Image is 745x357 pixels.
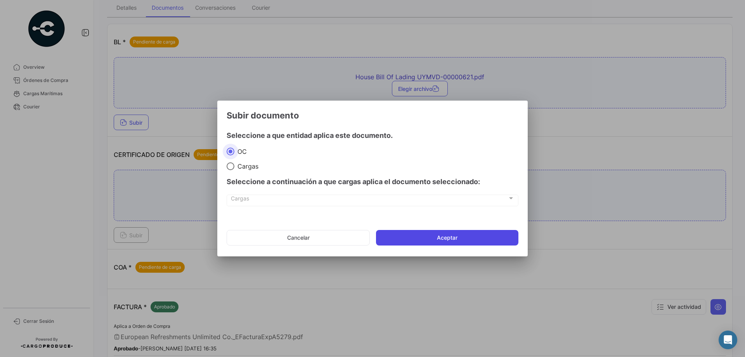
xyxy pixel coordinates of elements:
[234,148,247,155] span: OC
[719,331,737,349] div: Abrir Intercom Messenger
[227,130,518,141] h4: Seleccione a que entidad aplica este documento.
[227,176,518,187] h4: Seleccione a continuación a que cargas aplica el documento seleccionado:
[231,197,508,203] span: Cargas
[227,110,518,121] h3: Subir documento
[376,230,518,246] button: Aceptar
[227,230,370,246] button: Cancelar
[234,162,258,170] span: Cargas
